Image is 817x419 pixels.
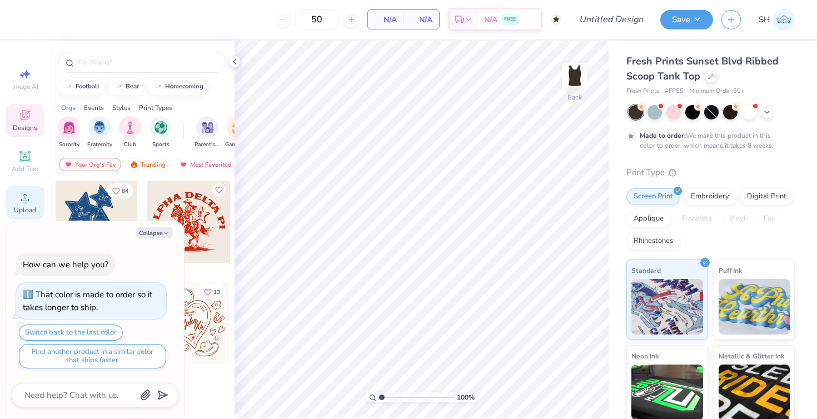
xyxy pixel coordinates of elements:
span: Designs [13,123,37,132]
span: FREE [504,16,516,23]
img: Puff Ink [719,279,790,335]
div: Transfers [674,211,719,227]
span: Club [124,141,136,149]
div: We make this product in this color to order, which means it takes 8 weeks. [640,131,776,151]
button: Switch back to the last color [19,325,123,341]
span: Metallic & Glitter Ink [719,350,784,362]
div: Print Type [626,166,795,179]
span: Sports [152,141,170,149]
img: Game Day Image [232,121,245,134]
span: Image AI [12,82,38,91]
button: Like [107,183,133,198]
div: filter for Fraternity [87,116,112,149]
span: Add Text [12,164,38,173]
input: Untitled Design [570,8,652,31]
span: 100 % [457,392,475,402]
button: filter button [225,116,251,149]
span: Sorority [59,141,79,149]
button: filter button [58,116,80,149]
button: Like [212,183,226,197]
img: Sorority Image [63,121,76,134]
button: Like [199,285,225,300]
img: most_fav.gif [64,161,73,168]
span: # FP55 [665,87,684,96]
div: Vinyl [722,211,753,227]
img: Standard [631,279,703,335]
div: filter for Game Day [225,116,251,149]
div: Events [84,103,104,113]
img: Sports Image [155,121,167,134]
img: Club Image [124,121,136,134]
span: Parent's Weekend [195,141,220,149]
div: filter for Parent's Weekend [195,116,220,149]
button: Find another product in a similar color that ships faster [19,344,166,368]
span: Fresh Prints Sunset Blvd Ribbed Scoop Tank Top [626,54,779,83]
div: Applique [626,211,671,227]
div: Foil [756,211,783,227]
img: Back [564,64,586,87]
div: Your Org's Fav [59,158,121,171]
input: – – [295,9,338,29]
button: homecoming [148,78,208,95]
strong: Made to order: [640,131,686,140]
div: Styles [112,103,131,113]
img: trend_line.gif [154,83,163,90]
span: Neon Ink [631,350,659,362]
span: 13 [213,290,220,295]
div: filter for Sorority [58,116,80,149]
div: Back [567,92,582,102]
span: Fresh Prints [626,87,659,96]
div: That color is made to order so it takes longer to ship. [23,289,152,313]
div: filter for Sports [150,116,172,149]
div: homecoming [165,83,203,89]
div: Print Types [139,103,172,113]
div: Trending [124,158,171,171]
div: Embroidery [684,188,736,205]
div: football [76,83,99,89]
span: 84 [122,188,128,194]
span: N/A [375,14,397,26]
img: Fraternity Image [93,121,106,134]
button: filter button [195,116,220,149]
img: Parent's Weekend Image [201,121,214,134]
div: Rhinestones [626,233,680,250]
span: Puff Ink [719,265,742,276]
button: filter button [119,116,141,149]
div: filter for Club [119,116,141,149]
img: most_fav.gif [179,161,188,168]
img: trend_line.gif [64,83,73,90]
button: bear [108,78,144,95]
img: trend_line.gif [114,83,123,90]
span: Standard [631,265,661,276]
button: filter button [150,116,172,149]
span: SH [759,13,770,26]
span: Fraternity [87,141,112,149]
button: Collapse [136,227,173,238]
a: SH [759,9,795,31]
button: football [58,78,104,95]
span: Game Day [225,141,251,149]
div: How can we help you? [23,259,108,270]
div: Most Favorited [174,158,237,171]
div: bear [126,83,139,89]
div: Screen Print [626,188,680,205]
button: filter button [87,116,112,149]
span: Minimum Order: 50 + [689,87,745,96]
img: trending.gif [129,161,138,168]
input: Try "Alpha" [77,57,219,68]
span: N/A [410,14,432,26]
span: Upload [14,206,36,215]
div: Orgs [61,103,76,113]
div: Digital Print [740,188,794,205]
img: Sofia Hristidis [773,9,795,31]
button: Save [660,10,713,29]
span: N/A [484,14,497,26]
